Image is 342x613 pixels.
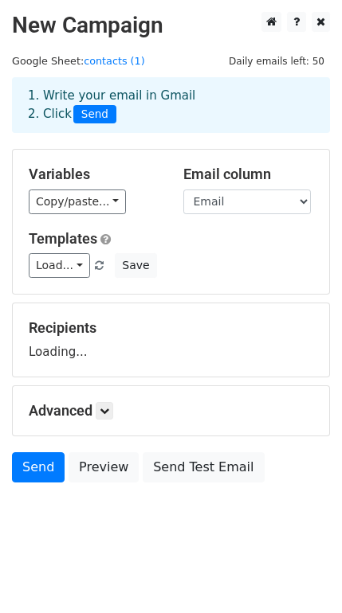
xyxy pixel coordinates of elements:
small: Google Sheet: [12,55,145,67]
button: Save [115,253,156,278]
a: Send [12,452,65,482]
h5: Recipients [29,319,313,337]
div: 1. Write your email in Gmail 2. Click [16,87,326,123]
div: Loading... [29,319,313,361]
a: Copy/paste... [29,189,126,214]
span: Send [73,105,116,124]
a: Daily emails left: 50 [223,55,330,67]
h5: Email column [183,166,314,183]
a: contacts (1) [84,55,144,67]
a: Load... [29,253,90,278]
a: Send Test Email [143,452,264,482]
a: Preview [69,452,139,482]
h2: New Campaign [12,12,330,39]
h5: Variables [29,166,159,183]
h5: Advanced [29,402,313,420]
span: Daily emails left: 50 [223,53,330,70]
a: Templates [29,230,97,247]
